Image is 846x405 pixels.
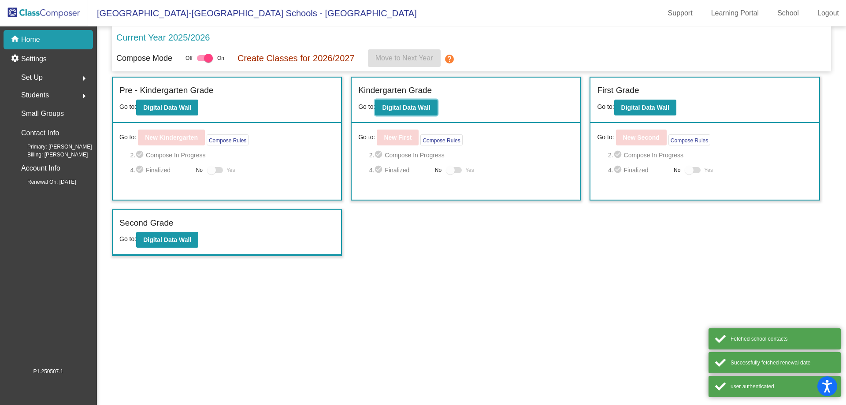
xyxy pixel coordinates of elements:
[614,100,676,115] button: Digital Data Wall
[358,84,432,97] label: Kindergarten Grade
[810,6,846,20] a: Logout
[21,71,43,84] span: Set Up
[119,84,213,97] label: Pre - Kindergarten Grade
[435,166,442,174] span: No
[368,49,441,67] button: Move to Next Year
[623,134,660,141] b: New Second
[375,54,433,62] span: Move to Next Year
[130,150,334,160] span: 2. Compose In Progress
[143,104,191,111] b: Digital Data Wall
[13,178,76,186] span: Renewal On: [DATE]
[374,150,385,160] mat-icon: check_circle
[226,165,235,175] span: Yes
[145,134,198,141] b: New Kindergarten
[674,166,680,174] span: No
[21,127,59,139] p: Contact Info
[13,143,92,151] span: Primary: [PERSON_NAME]
[88,6,417,20] span: [GEOGRAPHIC_DATA]-[GEOGRAPHIC_DATA] Schools - [GEOGRAPHIC_DATA]
[11,34,21,45] mat-icon: home
[608,150,813,160] span: 2. Compose In Progress
[621,104,669,111] b: Digital Data Wall
[237,52,355,65] p: Create Classes for 2026/2027
[382,104,430,111] b: Digital Data Wall
[21,108,64,120] p: Small Groups
[130,165,191,175] span: 4. Finalized
[79,73,89,84] mat-icon: arrow_right
[119,217,174,230] label: Second Grade
[11,54,21,64] mat-icon: settings
[613,165,624,175] mat-icon: check_circle
[79,91,89,101] mat-icon: arrow_right
[770,6,806,20] a: School
[420,134,462,145] button: Compose Rules
[731,335,834,343] div: Fetched school contacts
[613,150,624,160] mat-icon: check_circle
[136,100,198,115] button: Digital Data Wall
[21,89,49,101] span: Students
[731,359,834,367] div: Successfully fetched renewal date
[668,134,710,145] button: Compose Rules
[21,54,47,64] p: Settings
[135,150,146,160] mat-icon: check_circle
[661,6,700,20] a: Support
[207,134,249,145] button: Compose Rules
[597,103,614,110] span: Go to:
[116,31,210,44] p: Current Year 2025/2026
[116,52,172,64] p: Compose Mode
[384,134,412,141] b: New First
[358,103,375,110] span: Go to:
[196,166,203,174] span: No
[444,54,455,64] mat-icon: help
[136,232,198,248] button: Digital Data Wall
[465,165,474,175] span: Yes
[377,130,419,145] button: New First
[597,133,614,142] span: Go to:
[375,100,437,115] button: Digital Data Wall
[119,235,136,242] span: Go to:
[13,151,88,159] span: Billing: [PERSON_NAME]
[138,130,205,145] button: New Kindergarten
[358,133,375,142] span: Go to:
[21,162,60,175] p: Account Info
[597,84,639,97] label: First Grade
[143,236,191,243] b: Digital Data Wall
[119,133,136,142] span: Go to:
[369,150,574,160] span: 2. Compose In Progress
[374,165,385,175] mat-icon: check_circle
[21,34,40,45] p: Home
[369,165,430,175] span: 4. Finalized
[616,130,667,145] button: New Second
[608,165,669,175] span: 4. Finalized
[186,54,193,62] span: Off
[135,165,146,175] mat-icon: check_circle
[704,165,713,175] span: Yes
[704,6,766,20] a: Learning Portal
[119,103,136,110] span: Go to:
[217,54,224,62] span: On
[731,383,834,390] div: user authenticated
